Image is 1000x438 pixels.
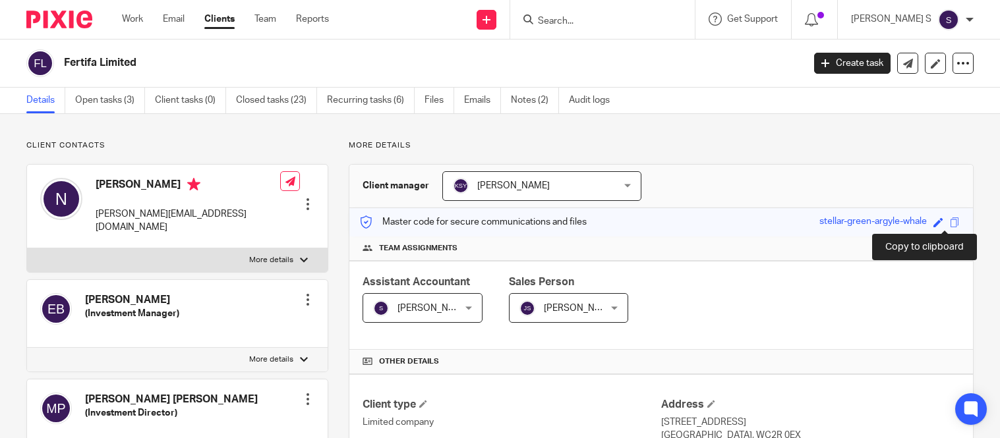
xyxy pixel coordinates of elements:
[26,140,328,151] p: Client contacts
[236,88,317,113] a: Closed tasks (23)
[254,13,276,26] a: Team
[363,416,661,429] p: Limited company
[85,293,179,307] h4: [PERSON_NAME]
[327,88,415,113] a: Recurring tasks (6)
[26,49,54,77] img: svg%3E
[363,398,661,412] h4: Client type
[379,243,457,254] span: Team assignments
[26,88,65,113] a: Details
[537,16,655,28] input: Search
[40,178,82,220] img: svg%3E
[96,178,280,194] h4: [PERSON_NAME]
[363,277,470,287] span: Assistant Accountant
[122,13,143,26] a: Work
[519,300,535,316] img: svg%3E
[544,304,616,313] span: [PERSON_NAME]
[425,88,454,113] a: Files
[349,140,974,151] p: More details
[155,88,226,113] a: Client tasks (0)
[819,215,927,230] div: stellar-green-argyle-whale
[477,181,550,190] span: [PERSON_NAME]
[296,13,329,26] a: Reports
[75,88,145,113] a: Open tasks (3)
[569,88,620,113] a: Audit logs
[85,393,258,406] h4: [PERSON_NAME] [PERSON_NAME]
[727,14,778,24] span: Get Support
[661,398,960,412] h4: Address
[814,53,891,74] a: Create task
[661,416,960,429] p: [STREET_ADDRESS]
[40,293,72,325] img: svg%3E
[453,178,469,194] img: svg%3E
[64,56,648,70] h2: Fertifa Limited
[163,13,185,26] a: Email
[379,356,439,367] span: Other details
[938,9,959,30] img: svg%3E
[85,406,258,420] h5: (Investment Director)
[397,304,478,313] span: [PERSON_NAME] S
[96,207,280,234] p: [PERSON_NAME][EMAIL_ADDRESS][DOMAIN_NAME]
[464,88,501,113] a: Emails
[204,13,235,26] a: Clients
[85,307,179,320] h5: (Investment Manager)
[373,300,389,316] img: svg%3E
[363,179,429,192] h3: Client manager
[187,178,200,191] i: Primary
[851,13,931,26] p: [PERSON_NAME] S
[249,354,293,365] p: More details
[249,255,293,265] p: More details
[359,215,587,229] p: Master code for secure communications and files
[26,11,92,28] img: Pixie
[511,88,559,113] a: Notes (2)
[509,277,574,287] span: Sales Person
[40,393,72,424] img: svg%3E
